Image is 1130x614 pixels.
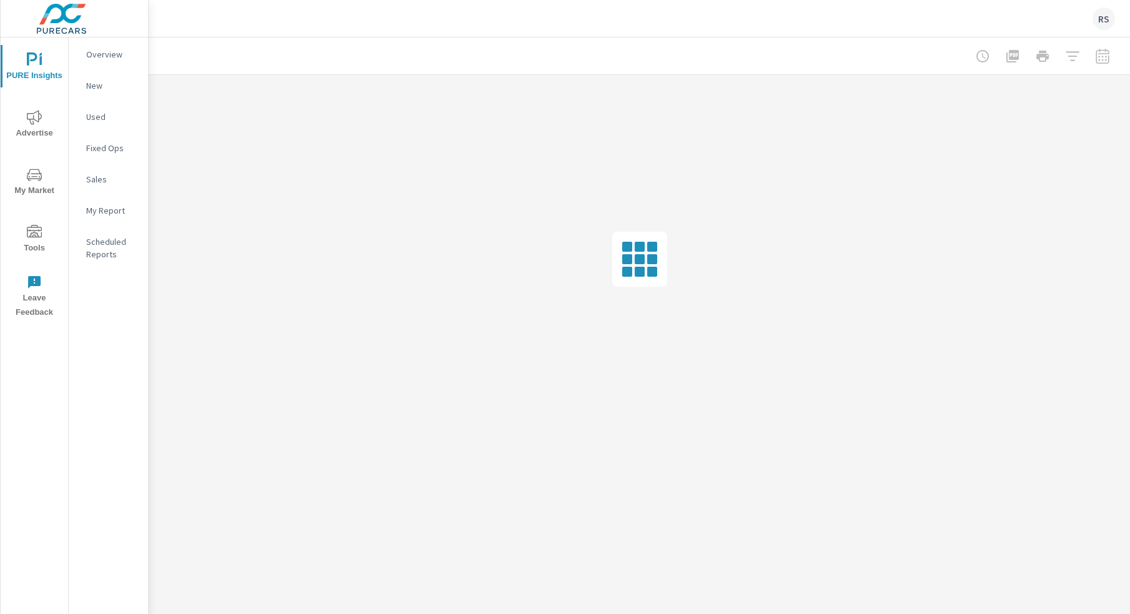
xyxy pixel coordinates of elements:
span: Advertise [4,110,64,141]
p: New [86,79,138,92]
span: Leave Feedback [4,275,64,320]
p: Scheduled Reports [86,235,138,260]
p: Fixed Ops [86,142,138,154]
p: My Report [86,204,138,217]
p: Overview [86,48,138,61]
div: Sales [69,170,148,189]
div: My Report [69,201,148,220]
span: Tools [4,225,64,255]
div: Used [69,107,148,126]
span: My Market [4,167,64,198]
p: Sales [86,173,138,186]
div: New [69,76,148,95]
div: RS [1093,7,1115,30]
p: Used [86,111,138,123]
div: Scheduled Reports [69,232,148,264]
div: Overview [69,45,148,64]
span: PURE Insights [4,52,64,83]
div: nav menu [1,37,68,325]
div: Fixed Ops [69,139,148,157]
